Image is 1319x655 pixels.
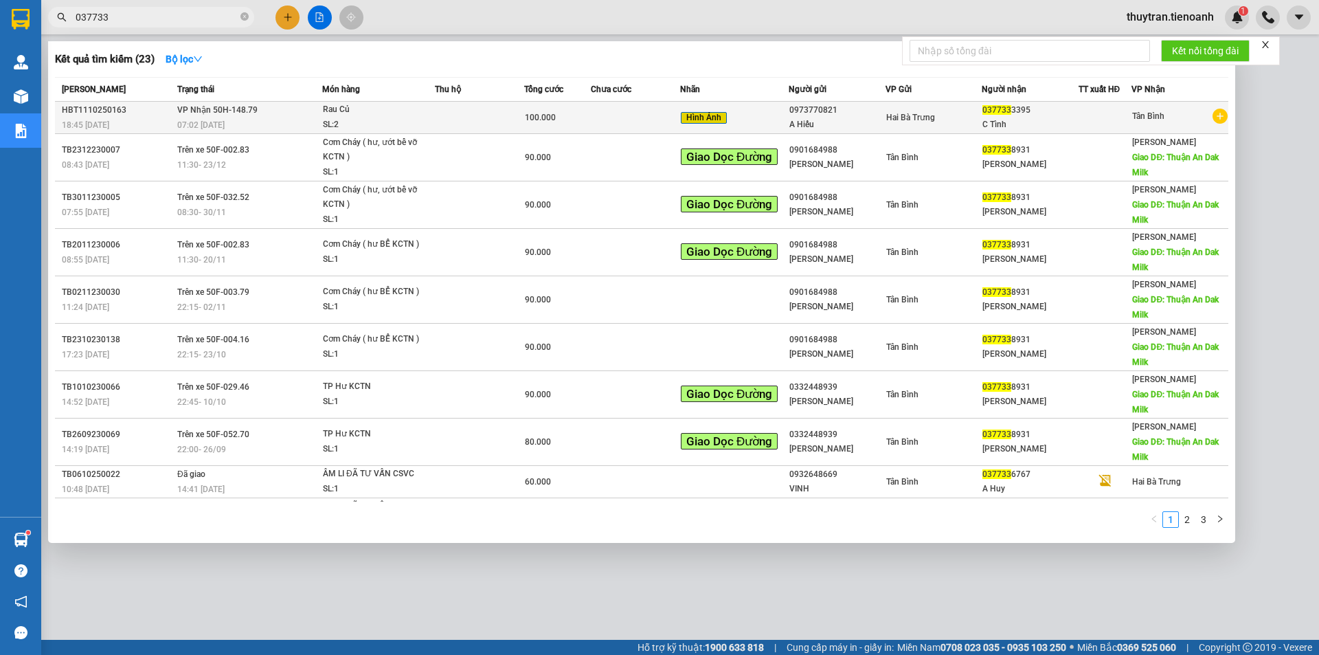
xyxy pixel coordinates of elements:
[789,103,885,118] div: 0973770821
[982,252,1078,267] div: [PERSON_NAME]
[177,469,205,479] span: Đã giao
[1216,515,1224,523] span: right
[177,145,249,155] span: Trên xe 50F-002.83
[525,200,551,210] span: 90.000
[323,237,426,252] div: Cơm Cháy ( hư BỂ KCTN )
[1161,40,1250,62] button: Kết nối tổng đài
[1132,327,1196,337] span: [PERSON_NAME]
[62,85,126,94] span: [PERSON_NAME]
[910,40,1150,62] input: Nhập số tổng đài
[982,118,1078,132] div: C Tình
[323,183,426,212] div: Cơm Cháy ( hư, ướt bể vỡ KCTN )
[76,10,238,25] input: Tìm tên, số ĐT hoặc mã đơn
[789,300,885,314] div: [PERSON_NAME]
[323,347,426,362] div: SL: 1
[789,442,885,456] div: [PERSON_NAME]
[62,467,173,482] div: TB0610250022
[323,102,426,118] div: Rau Củ
[982,335,1011,344] span: 037733
[525,247,551,257] span: 90.000
[1132,137,1196,147] span: [PERSON_NAME]
[57,12,67,22] span: search
[982,85,1026,94] span: Người nhận
[789,118,885,132] div: A Hiếu
[1132,422,1196,432] span: [PERSON_NAME]
[240,11,249,24] span: close-circle
[1213,109,1228,124] span: plus-circle
[155,48,214,70] button: Bộ lọcdown
[177,350,226,359] span: 22:15 - 23/10
[525,113,556,122] span: 100.000
[1162,511,1179,528] li: 1
[323,499,426,529] div: MAIN ĐÃ TƯ VẤN VẠN CHUYỂN
[982,192,1011,202] span: 037733
[62,255,109,265] span: 08:55 [DATE]
[982,430,1011,439] span: 037733
[323,118,426,133] div: SL: 2
[789,238,885,252] div: 0901684988
[177,120,225,130] span: 07:02 [DATE]
[789,482,885,496] div: VINH
[166,54,203,65] strong: Bộ lọc
[323,135,426,165] div: Cơm Cháy ( hư, ướt bể vỡ KCTN )
[1132,477,1181,487] span: Hai Bà Trưng
[789,380,885,395] div: 0332448939
[789,252,885,267] div: [PERSON_NAME]
[62,103,173,118] div: HBT1110250163
[177,445,226,454] span: 22:00 - 26/09
[525,477,551,487] span: 60.000
[1132,185,1196,195] span: [PERSON_NAME]
[323,467,426,482] div: ÂM LI ĐÃ TƯ VẤN CSVC
[982,382,1011,392] span: 037733
[62,485,109,494] span: 10:48 [DATE]
[1163,512,1178,527] a: 1
[1146,511,1162,528] button: left
[323,442,426,457] div: SL: 1
[789,467,885,482] div: 0932648669
[982,240,1011,249] span: 037733
[681,386,778,402] span: Giao Dọc Đường
[982,105,1011,115] span: 037733
[982,238,1078,252] div: 8931
[1132,232,1196,242] span: [PERSON_NAME]
[177,240,249,249] span: Trên xe 50F-002.83
[323,395,426,410] div: SL: 1
[982,469,1011,479] span: 037733
[789,205,885,219] div: [PERSON_NAME]
[1079,85,1120,94] span: TT xuất HĐ
[1132,437,1219,462] span: Giao DĐ: Thuận An Dak Milk
[177,255,226,265] span: 11:30 - 20/11
[62,428,173,442] div: TB2609230069
[789,333,885,347] div: 0901684988
[62,160,109,170] span: 08:43 [DATE]
[62,445,109,454] span: 14:19 [DATE]
[240,12,249,21] span: close-circle
[323,252,426,267] div: SL: 1
[193,54,203,64] span: down
[525,342,551,352] span: 90.000
[323,212,426,227] div: SL: 1
[177,105,258,115] span: VP Nhận 50H-148.79
[1179,511,1195,528] li: 2
[1146,511,1162,528] li: Previous Page
[982,380,1078,395] div: 8931
[982,482,1078,496] div: A Huy
[525,390,551,399] span: 90.000
[789,143,885,157] div: 0901684988
[982,103,1078,118] div: 3395
[982,395,1078,409] div: [PERSON_NAME]
[14,89,28,104] img: warehouse-icon
[14,55,28,69] img: warehouse-icon
[525,295,551,304] span: 90.000
[62,238,173,252] div: TB2011230006
[789,285,885,300] div: 0901684988
[1132,247,1219,272] span: Giao DĐ: Thuận An Dak Milk
[886,342,918,352] span: Tân Bình
[886,85,912,94] span: VP Gửi
[681,243,778,260] span: Giao Dọc Đường
[789,85,826,94] span: Người gửi
[177,485,225,494] span: 14:41 [DATE]
[789,428,885,442] div: 0332448939
[177,85,214,94] span: Trạng thái
[1212,511,1228,528] button: right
